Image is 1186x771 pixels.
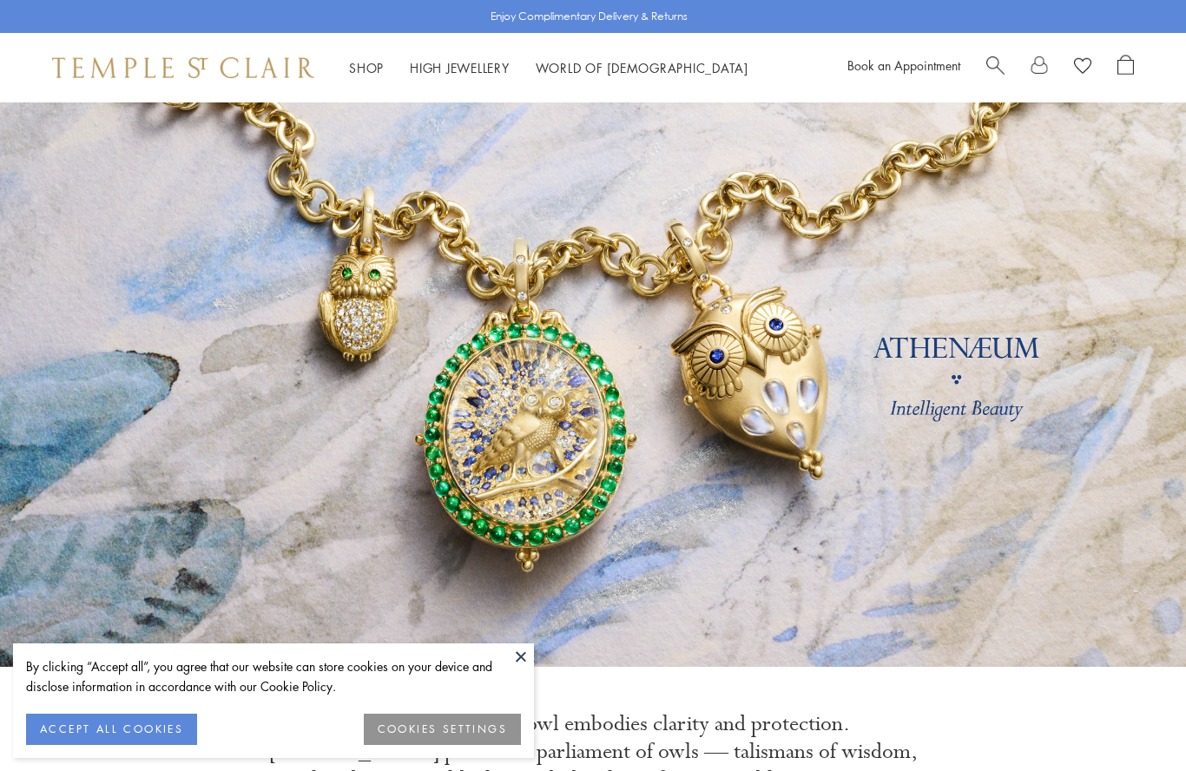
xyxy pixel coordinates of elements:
a: ShopShop [349,59,384,76]
img: Temple St. Clair [52,57,314,78]
a: View Wishlist [1074,55,1091,81]
nav: Main navigation [349,57,748,79]
a: World of [DEMOGRAPHIC_DATA]World of [DEMOGRAPHIC_DATA] [536,59,748,76]
a: Book an Appointment [847,56,960,74]
a: High JewelleryHigh Jewellery [410,59,510,76]
a: Search [986,55,1005,81]
div: By clicking “Accept all”, you agree that our website can store cookies on your device and disclos... [26,656,521,696]
button: ACCEPT ALL COOKIES [26,714,197,745]
a: Open Shopping Bag [1117,55,1134,81]
button: COOKIES SETTINGS [364,714,521,745]
p: Enjoy Complimentary Delivery & Returns [491,8,688,25]
iframe: Gorgias live chat messenger [1099,689,1169,754]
